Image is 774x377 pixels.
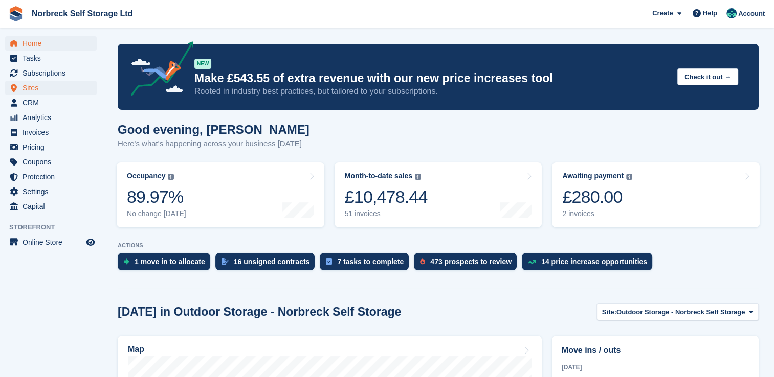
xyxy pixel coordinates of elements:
[9,222,102,232] span: Storefront
[23,81,84,95] span: Sites
[738,9,765,19] span: Account
[5,51,97,65] a: menu
[122,41,194,100] img: price-adjustments-announcement-icon-8257ccfd72463d97f412b2fc003d46551f7dbcb40ab6d574587a9cd5c0d94...
[562,209,632,218] div: 2 invoices
[562,363,749,372] div: [DATE]
[194,71,669,86] p: Make £543.55 of extra revenue with our new price increases tool
[127,186,186,207] div: 89.97%
[596,303,759,320] button: Site: Outdoor Storage - Norbreck Self Storage
[23,235,84,249] span: Online Store
[118,138,309,150] p: Here's what's happening across your business [DATE]
[84,236,97,248] a: Preview store
[124,258,129,265] img: move_ins_to_allocate_icon-fdf77a2bb77ea45bf5b3d319d69a93e2d87916cf1d5bf7949dd705db3b84f3ca.svg
[5,36,97,51] a: menu
[528,260,536,264] img: price_increase_opportunities-93ffe204e8149a01c8c9dc8f82e8f89637d9d84a8eef4429ea346261dce0b2c0.svg
[23,96,84,110] span: CRM
[616,307,745,317] span: Outdoor Storage - Norbreck Self Storage
[5,199,97,214] a: menu
[430,257,512,266] div: 473 prospects to review
[5,81,97,95] a: menu
[117,162,324,227] a: Occupancy 89.97% No change [DATE]
[5,235,97,249] a: menu
[326,258,332,265] img: task-75834270c22a3079a89374b754ae025e5fb1db73e45f91037f5363f120a921f8.svg
[345,172,412,180] div: Month-to-date sales
[345,186,428,207] div: £10,478.44
[562,172,624,180] div: Awaiting payment
[562,344,749,357] h2: Move ins / outs
[541,257,647,266] div: 14 price increase opportunities
[194,86,669,97] p: Rooted in industry best practices, but tailored to your subscriptions.
[5,170,97,184] a: menu
[5,140,97,154] a: menu
[23,140,84,154] span: Pricing
[23,199,84,214] span: Capital
[602,307,616,317] span: Site:
[23,125,84,139] span: Invoices
[5,184,97,199] a: menu
[168,174,174,180] img: icon-info-grey-7440780725fd019a000dd9b08b2336e03edf1995a4989e88bcd33f0948082b44.svg
[222,258,229,265] img: contract_signature_icon-13c848040528278c33f63329250d36e43548de30e8caae1d1a13099fd9432cc5.svg
[127,172,165,180] div: Occupancy
[28,5,137,22] a: Norbreck Self Storage Ltd
[194,59,211,69] div: NEW
[23,51,84,65] span: Tasks
[415,174,421,180] img: icon-info-grey-7440780725fd019a000dd9b08b2336e03edf1995a4989e88bcd33f0948082b44.svg
[345,209,428,218] div: 51 invoices
[118,305,401,319] h2: [DATE] in Outdoor Storage - Norbreck Self Storage
[8,6,24,21] img: stora-icon-8386f47178a22dfd0bd8f6a31ec36ba5ce8667c1dd55bd0f319d3a0aa187defe.svg
[677,68,738,85] button: Check it out →
[420,258,425,265] img: prospect-51fa495bee0391a8d652442698ab0144808aea92771e9ea1ae160a38d050c398.svg
[522,253,657,275] a: 14 price increase opportunities
[5,66,97,80] a: menu
[552,162,760,227] a: Awaiting payment £280.00 2 invoices
[562,186,632,207] div: £280.00
[128,345,144,354] h2: Map
[5,125,97,139] a: menu
[215,253,320,275] a: 16 unsigned contracts
[335,162,542,227] a: Month-to-date sales £10,478.44 51 invoices
[23,170,84,184] span: Protection
[118,253,215,275] a: 1 move in to allocate
[652,8,673,18] span: Create
[320,253,414,275] a: 7 tasks to complete
[23,184,84,199] span: Settings
[23,155,84,169] span: Coupons
[726,8,737,18] img: Sally King
[5,110,97,125] a: menu
[118,242,759,249] p: ACTIONS
[127,209,186,218] div: No change [DATE]
[337,257,404,266] div: 7 tasks to complete
[118,123,309,136] h1: Good evening, [PERSON_NAME]
[23,110,84,125] span: Analytics
[234,257,310,266] div: 16 unsigned contracts
[5,96,97,110] a: menu
[135,257,205,266] div: 1 move in to allocate
[703,8,717,18] span: Help
[23,66,84,80] span: Subscriptions
[414,253,522,275] a: 473 prospects to review
[5,155,97,169] a: menu
[626,174,632,180] img: icon-info-grey-7440780725fd019a000dd9b08b2336e03edf1995a4989e88bcd33f0948082b44.svg
[23,36,84,51] span: Home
